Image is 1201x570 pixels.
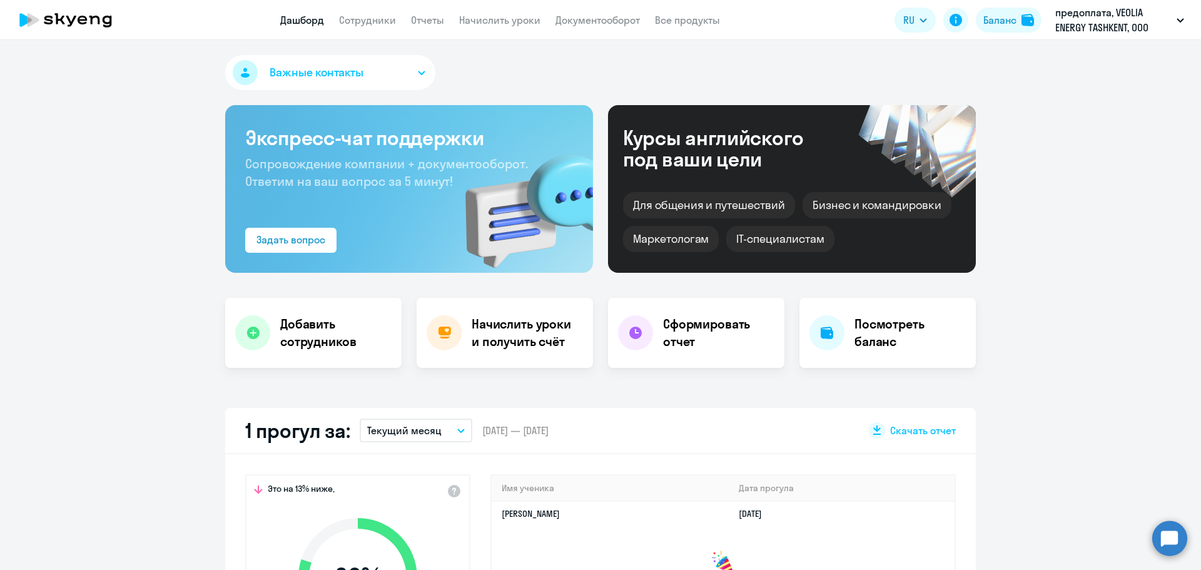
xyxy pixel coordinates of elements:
div: Баланс [983,13,1016,28]
a: Сотрудники [339,14,396,26]
a: Дашборд [280,14,324,26]
div: Задать вопрос [256,232,325,247]
h2: 1 прогул за: [245,418,350,443]
a: Все продукты [655,14,720,26]
h4: Сформировать отчет [663,315,774,350]
div: Курсы английского под ваши цели [623,127,837,170]
a: [DATE] [739,508,772,519]
a: [PERSON_NAME] [502,508,560,519]
button: предоплата, VEOLIA ENERGY TASHKENT, ООО [1049,5,1190,35]
div: Бизнес и командировки [803,192,951,218]
button: Текущий месяц [360,419,472,442]
div: Маркетологам [623,226,719,252]
div: Для общения и путешествий [623,192,795,218]
th: Дата прогула [729,476,955,501]
a: Документооборот [555,14,640,26]
span: Это на 13% ниже, [268,483,335,498]
span: Скачать отчет [890,424,956,437]
p: Текущий месяц [367,423,442,438]
h4: Добавить сотрудников [280,315,392,350]
h4: Посмотреть баланс [854,315,966,350]
button: RU [894,8,936,33]
button: Задать вопрос [245,228,337,253]
button: Важные контакты [225,55,435,90]
h3: Экспресс-чат поддержки [245,125,573,150]
th: Имя ученика [492,476,729,501]
span: Важные контакты [270,64,363,81]
div: IT-специалистам [726,226,834,252]
h4: Начислить уроки и получить счёт [472,315,580,350]
img: balance [1021,14,1034,26]
a: Отчеты [411,14,444,26]
span: [DATE] — [DATE] [482,424,549,437]
p: предоплата, VEOLIA ENERGY TASHKENT, ООО [1055,5,1172,35]
a: Начислить уроки [459,14,540,26]
span: Сопровождение компании + документооборот. Ответим на ваш вопрос за 5 минут! [245,156,528,189]
span: RU [903,13,915,28]
button: Балансbalance [976,8,1041,33]
img: bg-img [447,132,593,273]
